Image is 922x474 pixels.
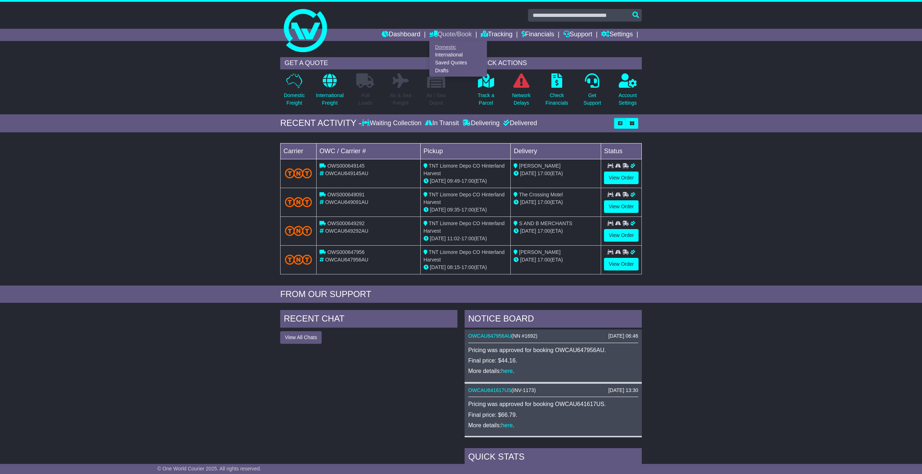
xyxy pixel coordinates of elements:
[325,257,368,263] span: OWCAU647956AU
[430,207,446,213] span: [DATE]
[285,168,312,178] img: TNT_Domestic.png
[327,192,365,197] span: OWS000649091
[390,92,411,107] p: Air & Sea Freight
[447,236,460,241] span: 11:02
[461,119,501,127] div: Delivering
[447,207,460,213] span: 09:35
[317,143,421,159] td: OWC / Carrier #
[514,170,598,177] div: (ETA)
[604,258,639,270] a: View Order
[583,73,601,111] a: GetSupport
[430,236,446,241] span: [DATE]
[608,387,638,393] div: [DATE] 13:30
[284,92,305,107] p: Domestic Freight
[522,29,554,41] a: Financials
[429,29,472,41] a: Quote/Book
[468,387,511,393] a: OWCAU641617US
[315,73,344,111] a: InternationalFreight
[537,199,550,205] span: 17:00
[461,207,474,213] span: 17:00
[511,143,601,159] td: Delivery
[430,264,446,270] span: [DATE]
[285,197,312,207] img: TNT_Domestic.png
[424,235,508,242] div: - (ETA)
[583,92,601,107] p: Get Support
[601,143,642,159] td: Status
[426,92,446,107] p: Air / Sea Depot
[285,226,312,236] img: TNT_Domestic.png
[424,220,505,234] span: TNT Lismore Depo CO Hinterland Harvest
[280,289,642,300] div: FROM OUR SUPPORT
[430,51,487,59] a: International
[280,310,457,329] div: RECENT CHAT
[325,228,368,234] span: OWCAU649292AU
[520,170,536,176] span: [DATE]
[481,29,513,41] a: Tracking
[281,143,317,159] td: Carrier
[420,143,511,159] td: Pickup
[447,264,460,270] span: 08:15
[283,73,305,111] a: DomesticFreight
[604,172,639,184] a: View Order
[520,228,536,234] span: [DATE]
[468,422,638,429] p: More details: .
[478,92,494,107] p: Track a Parcel
[362,119,423,127] div: Waiting Collection
[424,206,508,214] div: - (ETA)
[327,163,365,169] span: OWS000649145
[608,333,638,339] div: [DATE] 06:46
[545,73,569,111] a: CheckFinancials
[468,387,638,393] div: ( )
[157,466,261,471] span: © One World Courier 2025. All rights reserved.
[514,199,598,206] div: (ETA)
[325,199,368,205] span: OWCAU649091AU
[468,411,638,418] p: Final price: $66.79.
[447,178,460,184] span: 09:49
[514,227,598,235] div: (ETA)
[424,177,508,185] div: - (ETA)
[618,73,637,111] a: AccountSettings
[316,92,344,107] p: International Freight
[513,333,536,339] span: NN #1692
[468,357,638,364] p: Final price: $44.16.
[519,163,560,169] span: [PERSON_NAME]
[563,29,592,41] a: Support
[501,119,537,127] div: Delivered
[429,41,487,77] div: Quote/Book
[513,387,534,393] span: INV-1173
[280,118,362,128] div: RECENT ACTIVITY -
[468,401,638,407] p: Pricing was approved for booking OWCAU641617US.
[382,29,420,41] a: Dashboard
[424,264,508,271] div: - (ETA)
[501,422,513,428] a: here
[472,57,642,69] div: QUICK ACTIONS
[461,264,474,270] span: 17:00
[468,368,638,374] p: More details: .
[546,92,568,107] p: Check Financials
[468,333,638,339] div: ( )
[520,257,536,263] span: [DATE]
[430,67,487,74] a: Drafts
[430,178,446,184] span: [DATE]
[430,59,487,67] a: Saved Quotes
[519,249,560,255] span: [PERSON_NAME]
[327,249,365,255] span: OWS000647956
[512,73,531,111] a: NetworkDelays
[465,448,642,468] div: Quick Stats
[604,229,639,242] a: View Order
[519,192,563,197] span: The Crossing Motel
[477,73,494,111] a: Track aParcel
[461,178,474,184] span: 17:00
[325,170,368,176] span: OWCAU649145AU
[424,163,505,176] span: TNT Lismore Depo CO Hinterland Harvest
[424,192,505,205] span: TNT Lismore Depo CO Hinterland Harvest
[280,57,450,69] div: GET A QUOTE
[514,256,598,264] div: (ETA)
[468,347,638,354] p: Pricing was approved for booking OWCAU647956AU.
[424,249,505,263] span: TNT Lismore Depo CO Hinterland Harvest
[356,92,374,107] p: Full Loads
[468,333,511,339] a: OWCAU647956AU
[619,92,637,107] p: Account Settings
[327,220,365,226] span: OWS000649292
[430,43,487,51] a: Domestic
